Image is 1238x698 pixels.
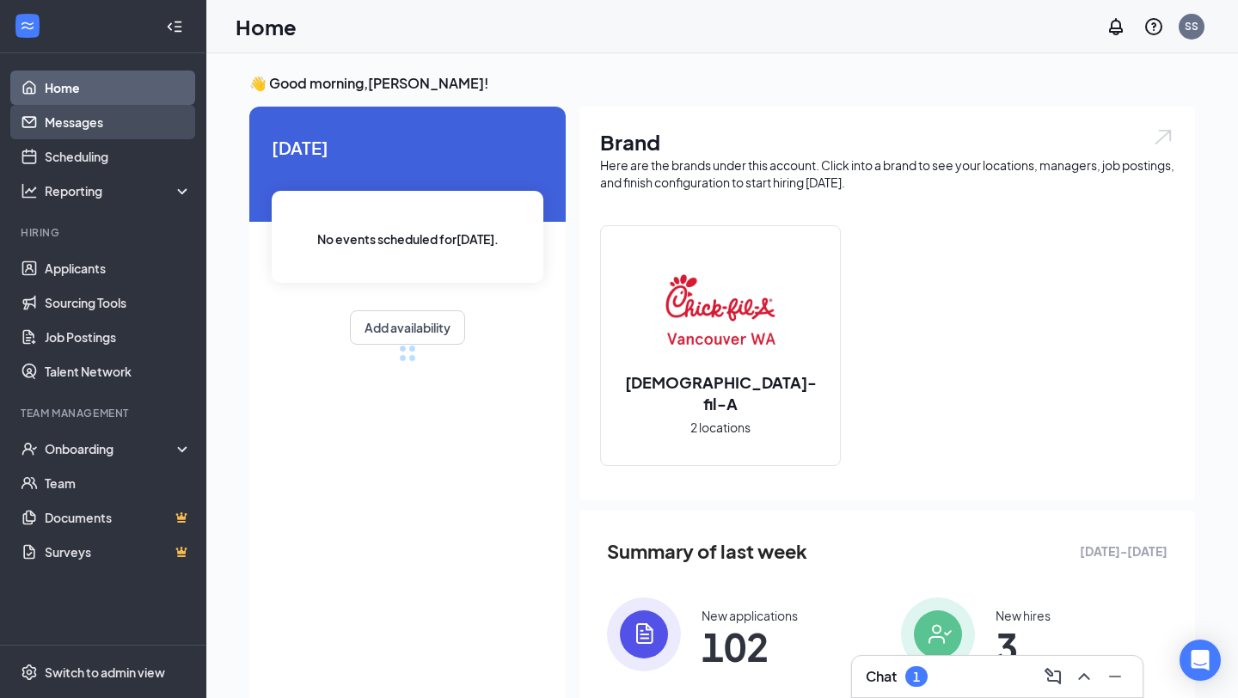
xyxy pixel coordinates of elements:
img: icon [607,597,681,671]
img: icon [901,597,975,671]
span: 2 locations [690,418,751,437]
span: Summary of last week [607,536,807,566]
svg: UserCheck [21,440,38,457]
div: New hires [996,607,1051,624]
span: [DATE] - [DATE] [1080,542,1168,560]
div: Reporting [45,182,193,199]
a: SurveysCrown [45,535,192,569]
svg: ComposeMessage [1043,666,1063,687]
svg: ChevronUp [1074,666,1094,687]
svg: Minimize [1105,666,1125,687]
a: Applicants [45,251,192,285]
div: Hiring [21,225,188,240]
button: ComposeMessage [1039,663,1067,690]
svg: Notifications [1106,16,1126,37]
div: Onboarding [45,440,177,457]
svg: WorkstreamLogo [19,17,36,34]
a: Job Postings [45,320,192,354]
div: 1 [913,670,920,684]
span: 102 [702,631,798,662]
div: Switch to admin view [45,664,165,681]
span: [DATE] [272,134,543,161]
div: New applications [702,607,798,624]
button: Add availability [350,310,465,345]
span: No events scheduled for [DATE] . [317,230,499,248]
div: loading meetings... [399,345,416,362]
img: Chick-fil-A [665,254,775,364]
button: ChevronUp [1070,663,1098,690]
div: Open Intercom Messenger [1180,640,1221,681]
h3: 👋 Good morning, [PERSON_NAME] ! [249,74,1195,93]
h2: [DEMOGRAPHIC_DATA]-fil-A [601,371,840,414]
button: Minimize [1101,663,1129,690]
img: open.6027fd2a22e1237b5b06.svg [1152,127,1174,147]
div: Here are the brands under this account. Click into a brand to see your locations, managers, job p... [600,156,1174,191]
svg: QuestionInfo [1143,16,1164,37]
span: 3 [996,631,1051,662]
div: SS [1185,19,1198,34]
h1: Brand [600,127,1174,156]
svg: Analysis [21,182,38,199]
div: Team Management [21,406,188,420]
h1: Home [236,12,297,41]
a: Scheduling [45,139,192,174]
a: Messages [45,105,192,139]
a: DocumentsCrown [45,500,192,535]
h3: Chat [866,667,897,686]
a: Home [45,70,192,105]
svg: Settings [21,664,38,681]
svg: Collapse [166,18,183,35]
a: Sourcing Tools [45,285,192,320]
a: Team [45,466,192,500]
a: Talent Network [45,354,192,389]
